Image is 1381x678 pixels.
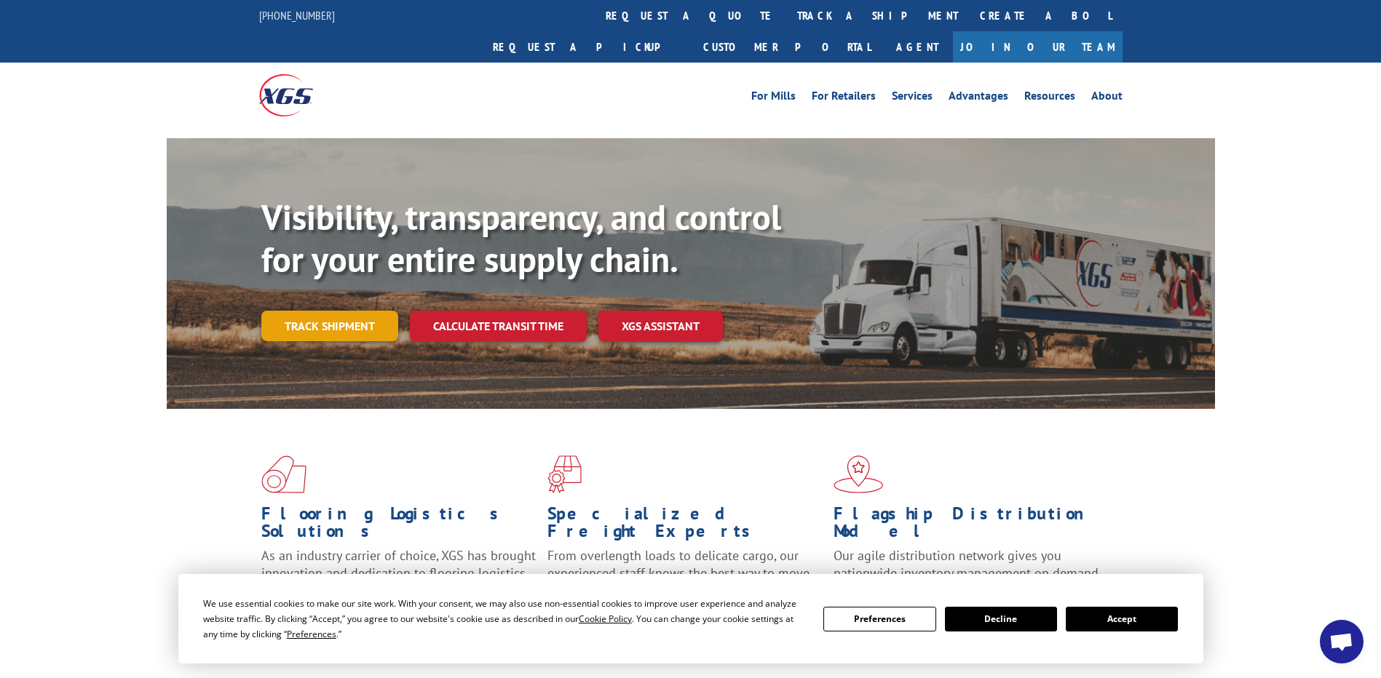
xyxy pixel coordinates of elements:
a: About [1091,90,1123,106]
a: Agent [882,31,953,63]
h1: Specialized Freight Experts [547,505,823,547]
p: From overlength loads to delicate cargo, our experienced staff knows the best way to move your fr... [547,547,823,612]
button: Accept [1066,607,1178,631]
a: Track shipment [261,311,398,341]
a: Calculate transit time [410,311,587,342]
div: We use essential cookies to make our site work. With your consent, we may also use non-essential ... [203,596,806,642]
a: Request a pickup [482,31,692,63]
a: Customer Portal [692,31,882,63]
button: Decline [945,607,1057,631]
span: Preferences [287,628,336,640]
span: As an industry carrier of choice, XGS has brought innovation and dedication to flooring logistics... [261,547,536,599]
img: xgs-icon-total-supply-chain-intelligence-red [261,455,306,493]
h1: Flooring Logistics Solutions [261,505,537,547]
b: Visibility, transparency, and control for your entire supply chain. [261,194,781,282]
a: Services [892,90,933,106]
h1: Flagship Distribution Model [834,505,1109,547]
a: Join Our Team [953,31,1123,63]
a: [PHONE_NUMBER] [259,8,335,23]
img: xgs-icon-flagship-distribution-model-red [834,455,884,493]
a: Resources [1024,90,1075,106]
button: Preferences [823,607,935,631]
img: xgs-icon-focused-on-flooring-red [547,455,582,493]
span: Cookie Policy [579,613,632,625]
a: For Retailers [812,90,876,106]
a: For Mills [751,90,796,106]
span: Our agile distribution network gives you nationwide inventory management on demand. [834,547,1101,581]
a: Advantages [949,90,1008,106]
div: Cookie Consent Prompt [178,574,1203,663]
div: Open chat [1320,620,1364,663]
a: XGS ASSISTANT [598,311,723,342]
